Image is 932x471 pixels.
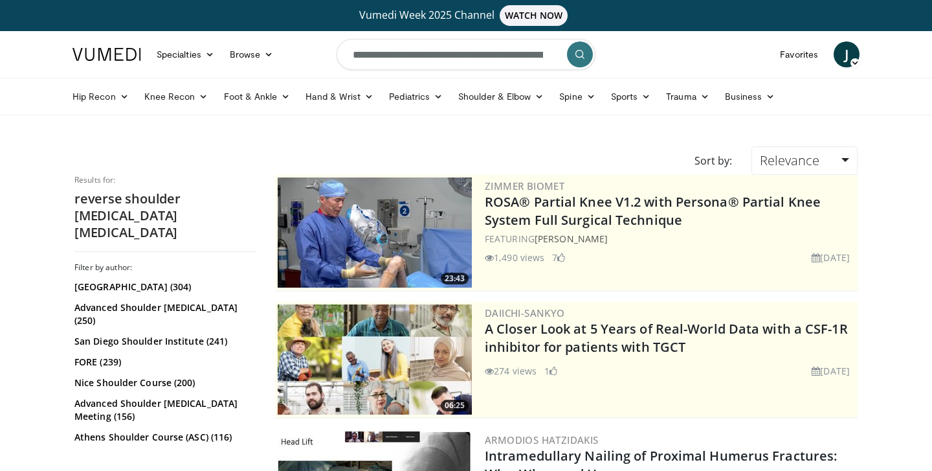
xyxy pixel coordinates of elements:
a: Zimmer Biomet [485,179,564,192]
a: [PERSON_NAME] [535,233,608,245]
input: Search topics, interventions [337,39,595,70]
a: Foot & Ankle [216,84,298,109]
span: WATCH NOW [500,5,568,26]
a: Knee Recon [137,84,216,109]
h2: reverse shoulder [MEDICAL_DATA] [MEDICAL_DATA] [74,190,256,241]
a: Hand & Wrist [298,84,381,109]
img: VuMedi Logo [72,48,141,61]
a: Advanced Shoulder [MEDICAL_DATA] (250) [74,301,252,327]
a: San Diego Shoulder Institute (241) [74,335,252,348]
span: Relevance [760,152,819,169]
a: Pediatrics [381,84,450,109]
a: Specialties [149,41,222,67]
a: Vumedi Week 2025 ChannelWATCH NOW [74,5,858,26]
a: 23:43 [278,178,472,288]
a: FORE (239) [74,356,252,369]
a: Spine [551,84,603,109]
a: Athens Shoulder Course (ASC) (116) [74,431,252,444]
div: FEATURING [485,232,855,246]
li: 274 views [485,364,537,378]
span: 06:25 [441,400,469,411]
img: 99b1778f-d2b2-419a-8659-7269f4b428ba.300x170_q85_crop-smart_upscale.jpg [278,178,472,288]
a: A Closer Look at 5 Years of Real-World Data with a CSF-1R inhibitor for patients with TGCT [485,320,848,356]
li: 1,490 views [485,251,544,264]
a: ROSA® Partial Knee V1.2 with Persona® Partial Knee System Full Surgical Technique [485,193,821,229]
li: 1 [544,364,557,378]
span: 23:43 [441,273,469,284]
li: 7 [552,251,565,264]
img: 93c22cae-14d1-47f0-9e4a-a244e824b022.png.300x170_q85_crop-smart_upscale.jpg [278,304,472,415]
p: Results for: [74,175,256,185]
a: [GEOGRAPHIC_DATA] (304) [74,281,252,293]
a: J [834,41,860,67]
div: Sort by: [685,146,742,175]
a: Advanced Shoulder [MEDICAL_DATA] Meeting (156) [74,397,252,423]
li: [DATE] [812,364,850,378]
a: Hip Recon [65,84,137,109]
a: Daiichi-Sankyo [485,306,565,319]
a: Browse [222,41,282,67]
a: Nice Shoulder Course (200) [74,376,252,389]
a: Favorites [772,41,826,67]
a: Business [717,84,783,109]
a: Armodios Hatzidakis [485,433,599,446]
a: Shoulder & Elbow [450,84,551,109]
a: 06:25 [278,304,472,415]
a: Trauma [658,84,717,109]
li: [DATE] [812,251,850,264]
a: Relevance [751,146,858,175]
h3: Filter by author: [74,262,256,273]
a: Sports [603,84,659,109]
